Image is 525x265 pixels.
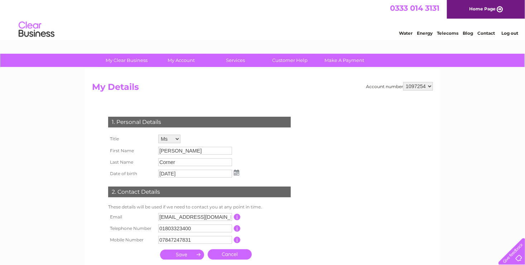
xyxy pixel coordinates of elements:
[261,54,320,67] a: Customer Help
[97,54,156,67] a: My Clear Business
[106,168,156,179] th: Date of birth
[437,30,458,36] a: Telecoms
[106,223,156,234] th: Telephone Number
[463,30,473,36] a: Blog
[108,187,291,197] div: 2. Contact Details
[390,4,439,13] a: 0333 014 3131
[477,30,495,36] a: Contact
[234,225,241,232] input: Information
[108,117,291,127] div: 1. Personal Details
[234,237,241,243] input: Information
[208,249,252,260] a: Cancel
[206,54,265,67] a: Services
[106,145,156,156] th: First Name
[106,156,156,168] th: Last Name
[315,54,374,67] a: Make A Payment
[92,82,433,96] h2: My Details
[234,214,241,220] input: Information
[152,54,211,67] a: My Account
[106,133,156,145] th: Title
[106,203,293,211] td: These details will be used if we need to contact you at any point in time.
[399,30,413,36] a: Water
[106,234,156,246] th: Mobile Number
[18,19,55,40] img: logo.png
[234,170,239,175] img: ...
[501,30,518,36] a: Log out
[366,82,433,91] div: Account number
[94,4,432,35] div: Clear Business is a trading name of Verastar Limited (registered in [GEOGRAPHIC_DATA] No. 3667643...
[417,30,433,36] a: Energy
[160,250,204,260] input: Submit
[106,211,156,223] th: Email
